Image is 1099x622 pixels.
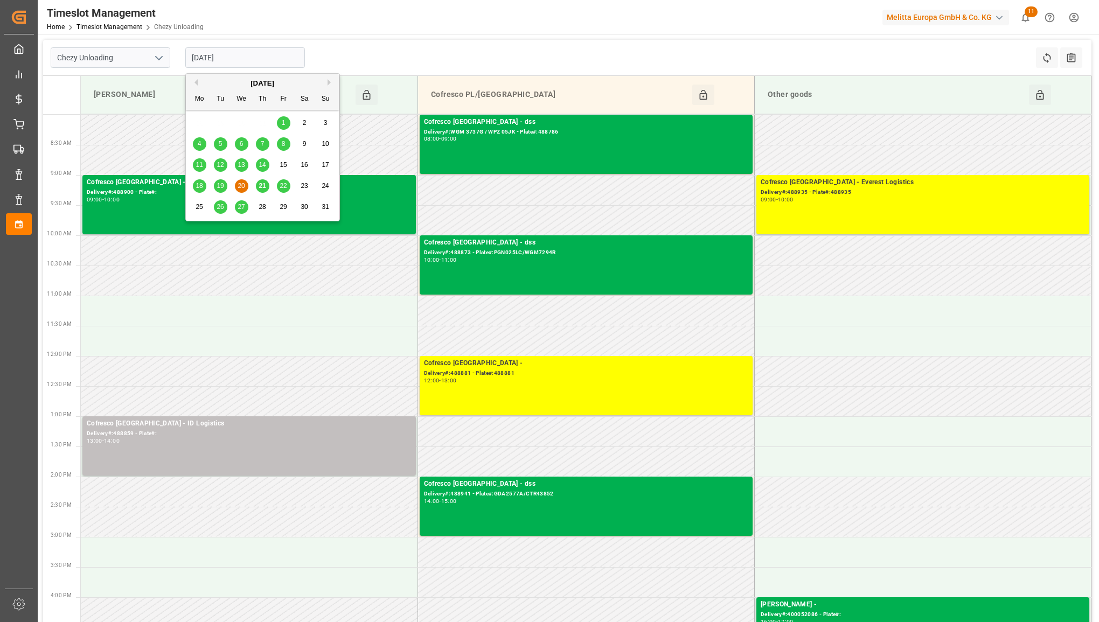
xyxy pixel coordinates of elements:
[761,197,776,202] div: 09:00
[280,161,287,169] span: 15
[198,140,201,148] span: 4
[240,140,244,148] span: 6
[256,137,269,151] div: Choose Thursday, August 7th, 2025
[87,438,102,443] div: 13:00
[424,237,748,248] div: Cofresco [GEOGRAPHIC_DATA] - dss
[298,93,311,106] div: Sa
[47,381,72,387] span: 12:30 PM
[424,257,440,262] div: 10:00
[882,10,1009,25] div: Melitta Europa GmbH & Co. KG
[51,562,72,568] span: 3:30 PM
[47,291,72,297] span: 11:00 AM
[235,158,248,172] div: Choose Wednesday, August 13th, 2025
[441,257,457,262] div: 11:00
[778,197,794,202] div: 10:00
[424,117,748,128] div: Cofresco [GEOGRAPHIC_DATA] - dss
[214,93,227,106] div: Tu
[87,177,412,188] div: Cofresco [GEOGRAPHIC_DATA] -
[238,203,245,211] span: 27
[51,170,72,176] span: 9:00 AM
[427,85,692,105] div: Cofresco PL/[GEOGRAPHIC_DATA]
[51,532,72,538] span: 3:00 PM
[47,230,72,236] span: 10:00 AM
[761,177,1085,188] div: Cofresco [GEOGRAPHIC_DATA] - Everest Logistics
[235,179,248,193] div: Choose Wednesday, August 20th, 2025
[328,79,334,86] button: Next Month
[214,179,227,193] div: Choose Tuesday, August 19th, 2025
[322,161,329,169] span: 17
[424,128,748,137] div: Delivery#:WGM 3737G / WPZ 05JK - Plate#:488786
[280,182,287,190] span: 22
[1038,5,1062,30] button: Help Center
[261,140,265,148] span: 7
[47,351,72,357] span: 12:00 PM
[51,200,72,206] span: 9:30 AM
[259,182,266,190] span: 21
[277,116,290,130] div: Choose Friday, August 1st, 2025
[303,119,307,127] span: 2
[235,137,248,151] div: Choose Wednesday, August 6th, 2025
[439,257,441,262] div: -
[104,438,120,443] div: 14:00
[322,203,329,211] span: 31
[441,136,457,141] div: 09:00
[776,197,778,202] div: -
[102,438,104,443] div: -
[196,161,203,169] span: 11
[424,378,440,383] div: 12:00
[51,592,72,598] span: 4:00 PM
[196,203,203,211] span: 25
[51,411,72,417] span: 1:00 PM
[319,200,332,214] div: Choose Sunday, August 31st, 2025
[51,140,72,146] span: 8:30 AM
[104,197,120,202] div: 10:00
[761,610,1085,619] div: Delivery#:400052086 - Plate#:
[193,137,206,151] div: Choose Monday, August 4th, 2025
[235,200,248,214] div: Choose Wednesday, August 27th, 2025
[259,203,266,211] span: 28
[322,140,329,148] span: 10
[196,182,203,190] span: 18
[424,358,748,369] div: Cofresco [GEOGRAPHIC_DATA] -
[51,442,72,448] span: 1:30 PM
[322,182,329,190] span: 24
[439,136,441,141] div: -
[439,378,441,383] div: -
[303,140,307,148] span: 9
[191,79,198,86] button: Previous Month
[256,179,269,193] div: Choose Thursday, August 21st, 2025
[298,116,311,130] div: Choose Saturday, August 2nd, 2025
[280,203,287,211] span: 29
[298,200,311,214] div: Choose Saturday, August 30th, 2025
[185,47,305,68] input: DD-MM-YYYY
[217,182,224,190] span: 19
[47,321,72,327] span: 11:30 AM
[235,93,248,106] div: We
[87,197,102,202] div: 09:00
[193,93,206,106] div: Mo
[214,158,227,172] div: Choose Tuesday, August 12th, 2025
[217,161,224,169] span: 12
[424,136,440,141] div: 08:00
[217,203,224,211] span: 26
[424,499,440,504] div: 14:00
[193,200,206,214] div: Choose Monday, August 25th, 2025
[256,158,269,172] div: Choose Thursday, August 14th, 2025
[761,188,1085,197] div: Delivery#:488935 - Plate#:488935
[277,93,290,106] div: Fr
[282,140,286,148] span: 8
[319,137,332,151] div: Choose Sunday, August 10th, 2025
[763,85,1030,105] div: Other goods
[319,179,332,193] div: Choose Sunday, August 24th, 2025
[256,200,269,214] div: Choose Thursday, August 28th, 2025
[1013,5,1038,30] button: show 11 new notifications
[76,23,142,31] a: Timeslot Management
[301,161,308,169] span: 16
[189,113,336,218] div: month 2025-08
[238,182,245,190] span: 20
[51,472,72,478] span: 2:00 PM
[439,499,441,504] div: -
[87,188,412,197] div: Delivery#:488900 - Plate#:
[193,158,206,172] div: Choose Monday, August 11th, 2025
[89,85,356,105] div: [PERSON_NAME]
